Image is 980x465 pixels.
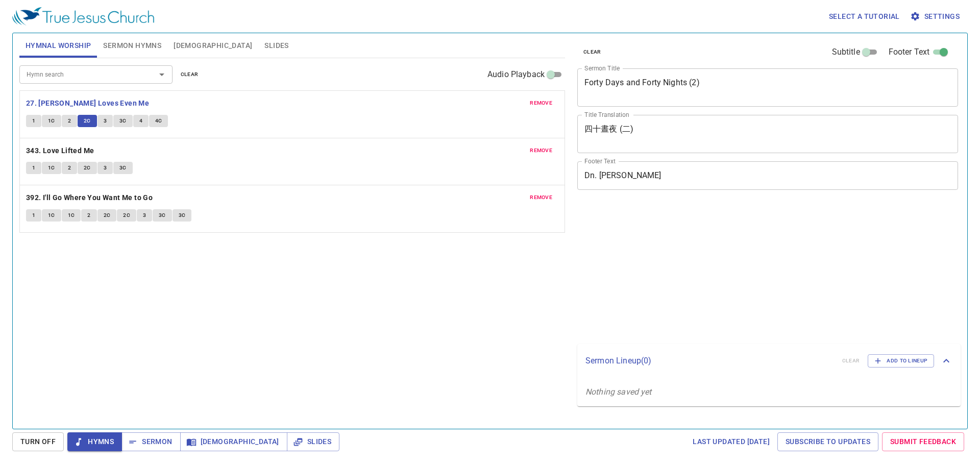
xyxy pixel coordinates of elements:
span: 2 [68,163,71,173]
span: Subtitle [832,46,860,58]
button: Open [155,67,169,82]
div: Sermon Lineup(0)clearAdd to Lineup [577,344,961,378]
span: 2C [84,163,91,173]
b: 343. Love Lifted Me [26,144,94,157]
span: 2 [68,116,71,126]
span: 3 [104,116,107,126]
button: 3 [97,162,113,174]
button: 2C [117,209,136,222]
span: [DEMOGRAPHIC_DATA] [188,435,279,448]
span: 1C [48,116,55,126]
span: Sermon [130,435,172,448]
button: Sermon [121,432,180,451]
button: Select a tutorial [825,7,904,26]
button: 3C [173,209,192,222]
a: Submit Feedback [882,432,964,451]
span: 2 [87,211,90,220]
button: remove [524,97,558,109]
button: [DEMOGRAPHIC_DATA] [180,432,287,451]
button: 1C [42,115,61,127]
span: Subscribe to Updates [786,435,870,448]
button: 4 [133,115,149,127]
button: 1 [26,209,41,222]
button: remove [524,191,558,204]
button: 3C [153,209,172,222]
button: Add to Lineup [868,354,934,368]
button: 2C [78,115,97,127]
button: Turn Off [12,432,64,451]
span: 3C [119,116,127,126]
span: remove [530,146,552,155]
button: 3 [137,209,152,222]
span: 2C [123,211,130,220]
span: Audio Playback [487,68,545,81]
button: 2 [81,209,96,222]
span: 1C [48,163,55,173]
b: 27. [PERSON_NAME] Loves Even Me [26,97,149,110]
span: Footer Text [889,46,930,58]
span: remove [530,99,552,108]
button: 1C [42,162,61,174]
button: 2C [78,162,97,174]
span: 3C [119,163,127,173]
span: remove [530,193,552,202]
i: Nothing saved yet [585,387,652,397]
span: Hymnal Worship [26,39,91,52]
textarea: 四十晝夜 (二) [584,124,951,143]
span: 4C [155,116,162,126]
span: 3C [159,211,166,220]
iframe: from-child [573,201,883,340]
button: 1C [42,209,61,222]
a: Subscribe to Updates [777,432,878,451]
span: 3 [104,163,107,173]
span: Last updated [DATE] [693,435,770,448]
span: 2C [104,211,111,220]
button: 2C [97,209,117,222]
button: 1C [62,209,81,222]
span: Select a tutorial [829,10,900,23]
button: 1 [26,115,41,127]
p: Sermon Lineup ( 0 ) [585,355,834,367]
span: Hymns [76,435,114,448]
span: Slides [295,435,331,448]
button: 27. [PERSON_NAME] Loves Even Me [26,97,151,110]
textarea: Forty Days and Forty Nights (2) [584,78,951,97]
button: Slides [287,432,339,451]
span: 1 [32,163,35,173]
a: Last updated [DATE] [689,432,774,451]
span: 3 [143,211,146,220]
button: clear [175,68,205,81]
button: clear [577,46,607,58]
button: Settings [908,7,964,26]
span: 1C [68,211,75,220]
span: Add to Lineup [874,356,927,365]
span: 1 [32,116,35,126]
button: 343. Love Lifted Me [26,144,96,157]
button: remove [524,144,558,157]
b: 392. I'll Go Where You Want Me to Go [26,191,153,204]
span: Submit Feedback [890,435,956,448]
button: 392. I'll Go Where You Want Me to Go [26,191,155,204]
span: Sermon Hymns [103,39,161,52]
button: 3C [113,115,133,127]
span: 1 [32,211,35,220]
button: 1 [26,162,41,174]
span: Settings [912,10,960,23]
span: 3C [179,211,186,220]
span: 2C [84,116,91,126]
button: 2 [62,162,77,174]
span: Slides [264,39,288,52]
button: 3C [113,162,133,174]
span: Turn Off [20,435,56,448]
span: [DEMOGRAPHIC_DATA] [174,39,252,52]
button: 3 [97,115,113,127]
img: True Jesus Church [12,7,154,26]
button: Hymns [67,432,122,451]
button: 4C [149,115,168,127]
span: clear [583,47,601,57]
span: 4 [139,116,142,126]
span: 1C [48,211,55,220]
button: 2 [62,115,77,127]
span: clear [181,70,199,79]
